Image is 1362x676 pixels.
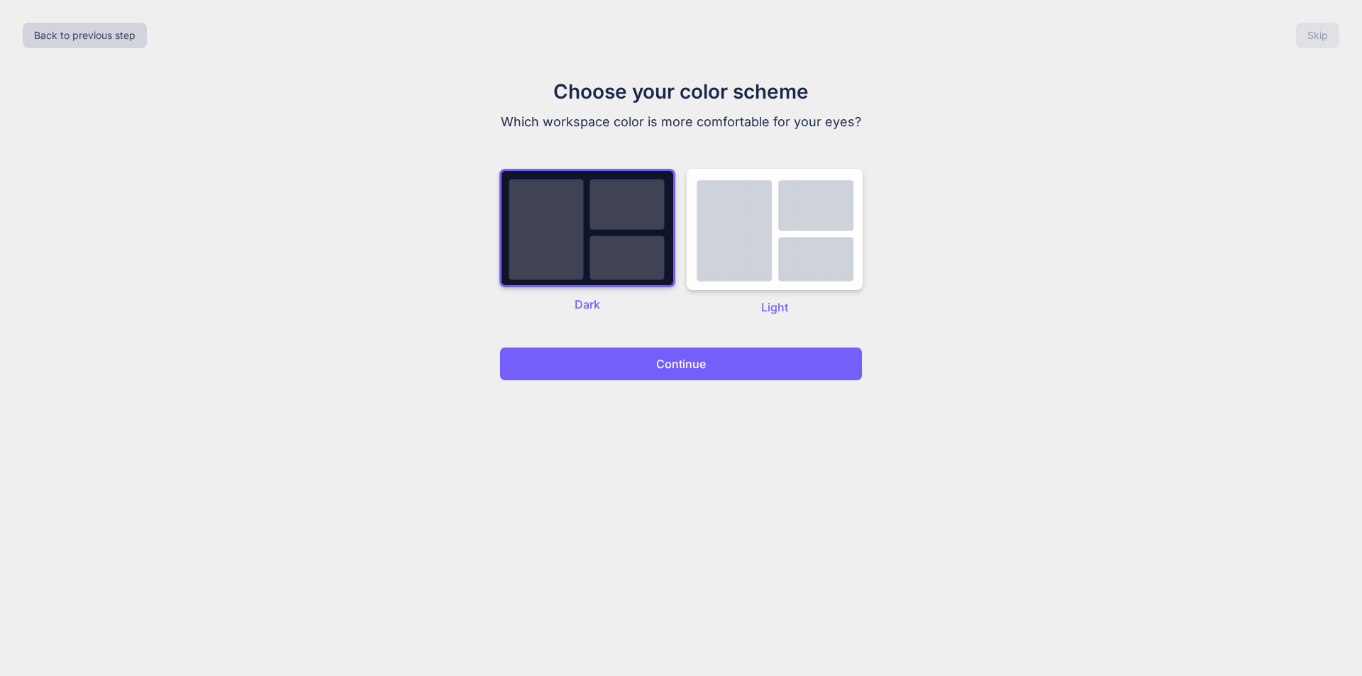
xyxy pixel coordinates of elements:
p: Light [687,299,863,316]
img: dark [687,169,863,290]
button: Back to previous step [23,23,147,48]
img: dark [499,169,675,287]
p: Dark [499,296,675,313]
button: Skip [1296,23,1339,48]
p: Which workspace color is more comfortable for your eyes? [443,112,919,132]
button: Continue [499,347,863,381]
p: Continue [656,355,706,372]
h1: Choose your color scheme [443,77,919,106]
